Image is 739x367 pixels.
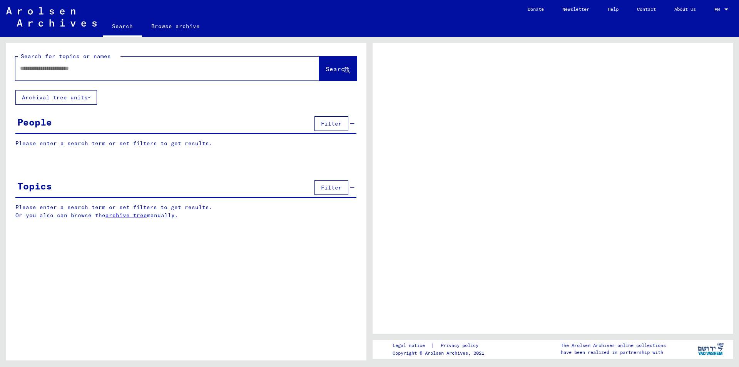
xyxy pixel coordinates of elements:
[393,350,488,357] p: Copyright © Arolsen Archives, 2021
[15,203,357,220] p: Please enter a search term or set filters to get results. Or you also can browse the manually.
[714,7,723,12] span: EN
[326,65,349,73] span: Search
[314,116,348,131] button: Filter
[15,90,97,105] button: Archival tree units
[142,17,209,35] a: Browse archive
[103,17,142,37] a: Search
[21,53,111,60] mat-label: Search for topics or names
[17,115,52,129] div: People
[105,212,147,219] a: archive tree
[319,57,357,80] button: Search
[314,180,348,195] button: Filter
[393,342,488,350] div: |
[321,120,342,127] span: Filter
[393,342,431,350] a: Legal notice
[15,139,356,147] p: Please enter a search term or set filters to get results.
[6,7,97,27] img: Arolsen_neg.svg
[561,342,666,349] p: The Arolsen Archives online collections
[435,342,488,350] a: Privacy policy
[321,184,342,191] span: Filter
[561,349,666,356] p: have been realized in partnership with
[696,339,725,359] img: yv_logo.png
[17,179,52,193] div: Topics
